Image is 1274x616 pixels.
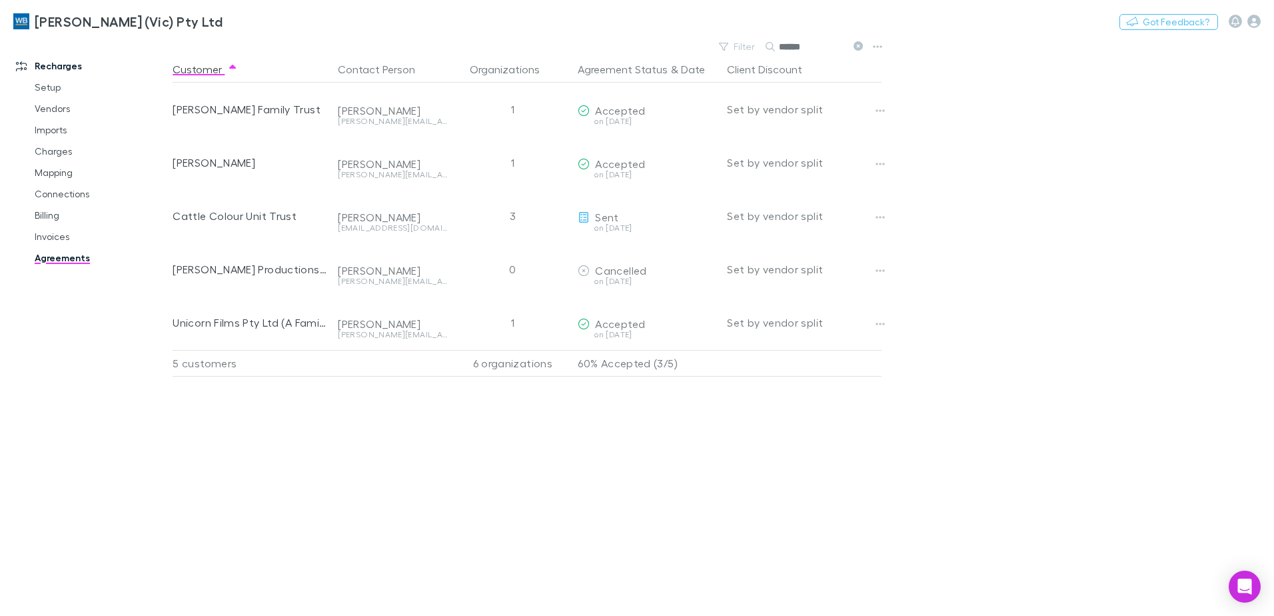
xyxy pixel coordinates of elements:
[727,136,882,189] div: Set by vendor split
[21,226,180,247] a: Invoices
[338,317,447,331] div: [PERSON_NAME]
[1119,14,1218,30] button: Got Feedback?
[21,98,180,119] a: Vendors
[578,56,668,83] button: Agreement Status
[338,157,447,171] div: [PERSON_NAME]
[595,104,645,117] span: Accepted
[727,56,818,83] button: Client Discount
[21,247,180,269] a: Agreements
[578,351,716,376] p: 60% Accepted (3/5)
[173,350,332,377] div: 5 customers
[595,211,618,223] span: Sent
[595,157,645,170] span: Accepted
[452,136,572,189] div: 1
[338,224,447,232] div: [EMAIL_ADDRESS][DOMAIN_NAME]
[173,243,327,296] div: [PERSON_NAME] Productions Pty Ltd
[5,5,231,37] a: [PERSON_NAME] (Vic) Pty Ltd
[338,104,447,117] div: [PERSON_NAME]
[3,55,180,77] a: Recharges
[173,296,327,349] div: Unicorn Films Pty Ltd (A Family Affair & Mother Of A Gun & RARA)
[13,13,29,29] img: William Buck (Vic) Pty Ltd's Logo
[173,83,327,136] div: [PERSON_NAME] Family Trust
[470,56,556,83] button: Organizations
[452,189,572,243] div: 3
[712,39,763,55] button: Filter
[173,56,238,83] button: Customer
[578,331,716,339] div: on [DATE]
[727,296,882,349] div: Set by vendor split
[578,171,716,179] div: on [DATE]
[578,277,716,285] div: on [DATE]
[338,264,447,277] div: [PERSON_NAME]
[21,141,180,162] a: Charges
[338,277,447,285] div: [PERSON_NAME][EMAIL_ADDRESS][PERSON_NAME][DOMAIN_NAME]
[35,13,223,29] h3: [PERSON_NAME] (Vic) Pty Ltd
[578,56,716,83] div: &
[21,205,180,226] a: Billing
[452,350,572,377] div: 6 organizations
[21,162,180,183] a: Mapping
[452,83,572,136] div: 1
[727,189,882,243] div: Set by vendor split
[338,117,447,125] div: [PERSON_NAME][EMAIL_ADDRESS][PERSON_NAME][DOMAIN_NAME]
[595,264,646,277] span: Cancelled
[727,83,882,136] div: Set by vendor split
[727,243,882,296] div: Set by vendor split
[338,211,447,224] div: [PERSON_NAME]
[338,56,431,83] button: Contact Person
[173,136,327,189] div: [PERSON_NAME]
[595,317,645,330] span: Accepted
[21,183,180,205] a: Connections
[578,117,716,125] div: on [DATE]
[452,296,572,349] div: 1
[338,331,447,339] div: [PERSON_NAME][EMAIL_ADDRESS][PERSON_NAME][DOMAIN_NAME]
[1229,571,1261,603] div: Open Intercom Messenger
[452,243,572,296] div: 0
[681,56,705,83] button: Date
[578,224,716,232] div: on [DATE]
[21,119,180,141] a: Imports
[21,77,180,98] a: Setup
[173,189,327,243] div: Cattle Colour Unit Trust
[338,171,447,179] div: [PERSON_NAME][EMAIL_ADDRESS][DOMAIN_NAME]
